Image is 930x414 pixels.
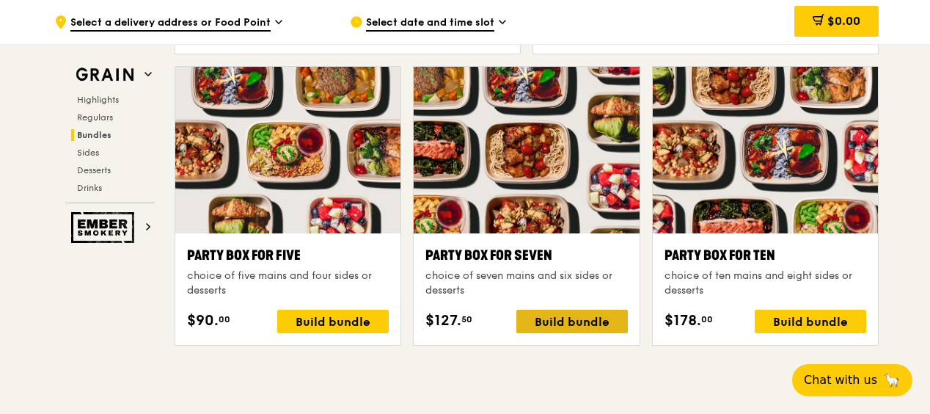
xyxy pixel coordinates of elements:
span: Select date and time slot [366,15,494,32]
div: Build bundle [755,310,866,333]
div: Build bundle [277,310,389,333]
div: choice of ten mains and eight sides or desserts [664,269,866,298]
span: $0.00 [827,14,860,28]
span: $178. [664,310,701,332]
span: Regulars [77,112,113,123]
span: $90. [187,310,219,332]
img: Ember Smokery web logo [71,212,139,243]
div: Party Box for Five [187,245,389,266]
span: Desserts [77,165,111,175]
span: Bundles [77,130,111,140]
span: Highlights [77,95,119,105]
span: $127. [425,310,461,332]
div: Build bundle [516,310,628,333]
button: Chat with us🦙 [792,364,912,396]
div: choice of seven mains and six sides or desserts [425,269,627,298]
div: Party Box for Seven [425,245,627,266]
span: 🦙 [883,371,901,389]
div: choice of five mains and four sides or desserts [187,269,389,298]
span: Sides [77,148,99,158]
span: 50 [461,313,472,325]
div: Party Box for Ten [664,245,866,266]
span: Select a delivery address or Food Point [70,15,271,32]
span: 00 [219,313,230,325]
span: Drinks [77,183,102,193]
img: Grain web logo [71,62,139,88]
span: Chat with us [804,371,877,389]
span: 00 [701,313,713,325]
